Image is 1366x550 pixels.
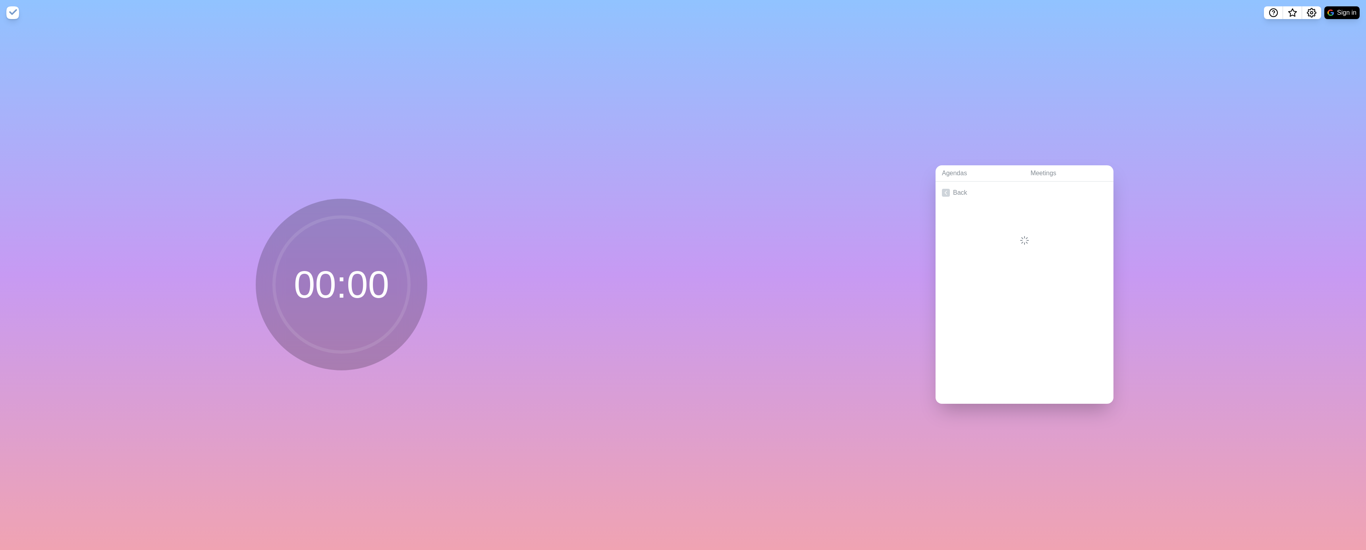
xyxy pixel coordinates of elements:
[1324,6,1360,19] button: Sign in
[6,6,19,19] img: timeblocks logo
[936,182,1113,204] a: Back
[1283,6,1302,19] button: What’s new
[1302,6,1321,19] button: Settings
[1327,10,1334,16] img: google logo
[1024,165,1113,182] a: Meetings
[1264,6,1283,19] button: Help
[936,165,1024,182] a: Agendas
